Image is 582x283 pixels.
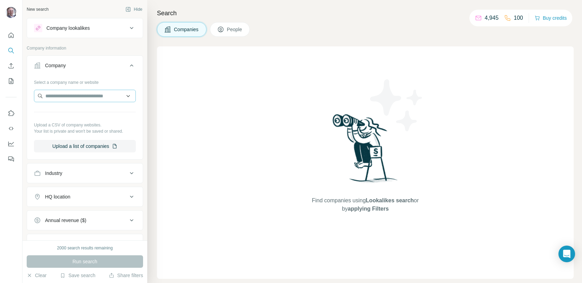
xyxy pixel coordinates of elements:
[121,4,147,15] button: Hide
[485,14,499,22] p: 4,945
[27,20,143,36] button: Company lookalikes
[34,77,136,86] div: Select a company name or website
[60,272,95,279] button: Save search
[45,170,62,177] div: Industry
[27,57,143,77] button: Company
[34,128,136,134] p: Your list is private and won't be saved or shared.
[535,13,567,23] button: Buy credits
[27,272,46,279] button: Clear
[310,196,421,213] span: Find companies using or by
[34,122,136,128] p: Upload a CSV of company websites.
[45,193,70,200] div: HQ location
[6,7,17,18] img: Avatar
[27,165,143,182] button: Industry
[27,6,48,12] div: New search
[6,60,17,72] button: Enrich CSV
[558,246,575,262] div: Open Intercom Messenger
[6,29,17,42] button: Quick start
[46,25,90,32] div: Company lookalikes
[109,272,143,279] button: Share filters
[6,44,17,57] button: Search
[45,62,66,69] div: Company
[27,236,143,252] button: Employees (size)
[34,140,136,152] button: Upload a list of companies
[27,188,143,205] button: HQ location
[365,74,428,136] img: Surfe Illustration - Stars
[348,206,389,212] span: applying Filters
[6,122,17,135] button: Use Surfe API
[27,45,143,51] p: Company information
[329,112,402,189] img: Surfe Illustration - Woman searching with binoculars
[57,245,113,251] div: 2000 search results remaining
[6,75,17,87] button: My lists
[27,212,143,229] button: Annual revenue ($)
[514,14,523,22] p: 100
[157,8,574,18] h4: Search
[6,153,17,165] button: Feedback
[45,217,86,224] div: Annual revenue ($)
[174,26,199,33] span: Companies
[6,138,17,150] button: Dashboard
[6,107,17,120] button: Use Surfe on LinkedIn
[366,197,414,203] span: Lookalikes search
[227,26,243,33] span: People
